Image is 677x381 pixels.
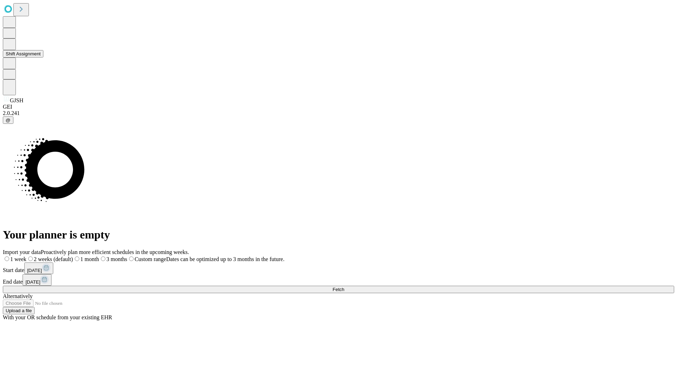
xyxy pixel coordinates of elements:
[3,110,674,116] div: 2.0.241
[3,228,674,241] h1: Your planner is empty
[3,116,13,124] button: @
[27,268,42,273] span: [DATE]
[28,256,33,261] input: 2 weeks (default)
[3,249,41,255] span: Import your data
[129,256,134,261] input: Custom rangeDates can be optimized up to 3 months in the future.
[3,286,674,293] button: Fetch
[80,256,99,262] span: 1 month
[3,307,35,314] button: Upload a file
[3,314,112,320] span: With your OR schedule from your existing EHR
[3,293,32,299] span: Alternatively
[23,274,51,286] button: [DATE]
[10,97,23,103] span: GJSH
[101,256,105,261] input: 3 months
[25,279,40,285] span: [DATE]
[5,256,9,261] input: 1 week
[333,287,344,292] span: Fetch
[3,274,674,286] div: End date
[41,249,189,255] span: Proactively plan more efficient schedules in the upcoming weeks.
[106,256,127,262] span: 3 months
[3,262,674,274] div: Start date
[6,117,11,123] span: @
[166,256,284,262] span: Dates can be optimized up to 3 months in the future.
[3,104,674,110] div: GEI
[10,256,26,262] span: 1 week
[34,256,73,262] span: 2 weeks (default)
[24,262,53,274] button: [DATE]
[75,256,79,261] input: 1 month
[3,50,43,58] button: Shift Assignment
[135,256,166,262] span: Custom range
